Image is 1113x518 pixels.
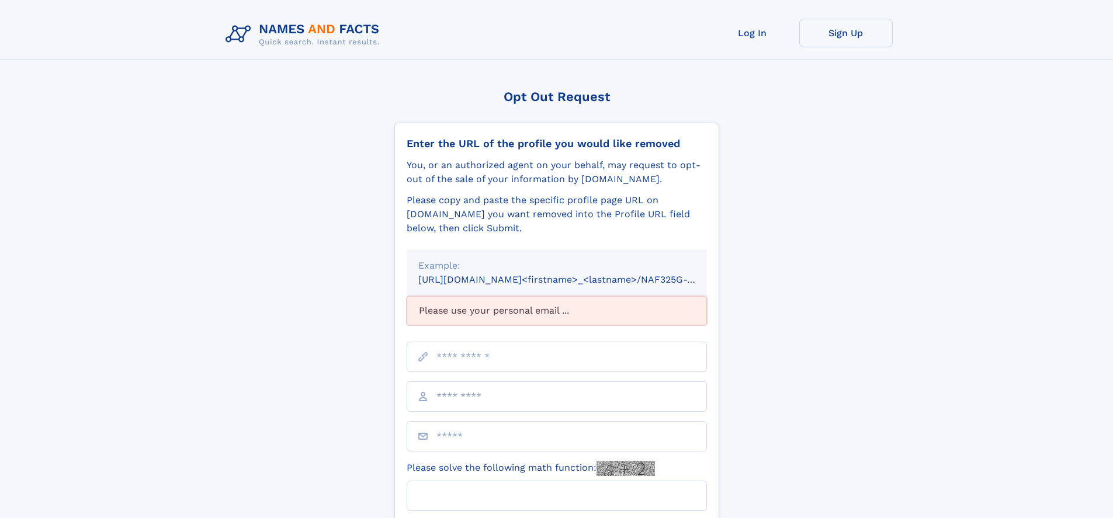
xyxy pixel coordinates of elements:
img: Logo Names and Facts [221,19,389,50]
div: Please copy and paste the specific profile page URL on [DOMAIN_NAME] you want removed into the Pr... [407,193,707,235]
div: Opt Out Request [394,89,719,104]
div: Please use your personal email ... [407,296,707,325]
div: You, or an authorized agent on your behalf, may request to opt-out of the sale of your informatio... [407,158,707,186]
label: Please solve the following math function: [407,461,655,476]
a: Log In [706,19,799,47]
div: Enter the URL of the profile you would like removed [407,137,707,150]
small: [URL][DOMAIN_NAME]<firstname>_<lastname>/NAF325G-xxxxxxxx [418,274,729,285]
a: Sign Up [799,19,893,47]
div: Example: [418,259,695,273]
